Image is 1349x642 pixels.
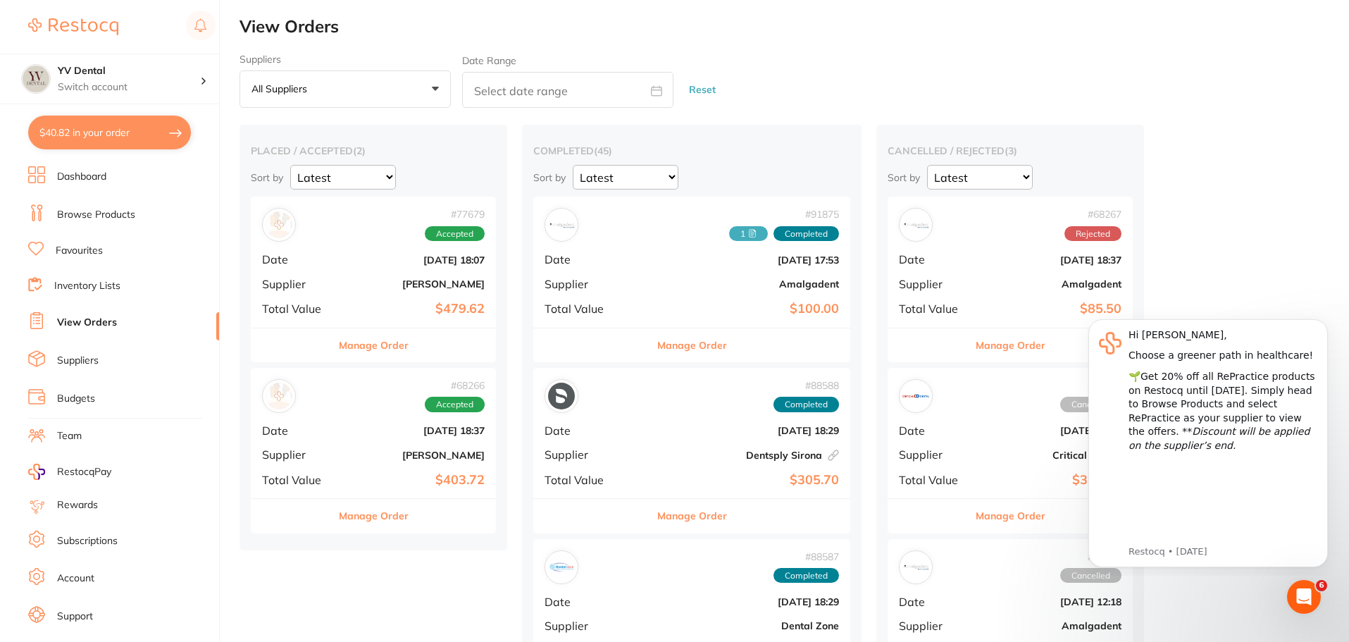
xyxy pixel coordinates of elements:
p: Switch account [58,80,200,94]
span: Received [729,226,768,242]
b: [PERSON_NAME] [344,278,485,290]
a: Dashboard [57,170,106,184]
span: # 77679 [425,209,485,220]
span: Date [545,253,639,266]
span: Total Value [899,474,969,486]
b: [DATE] 12:18 [981,596,1121,607]
h4: YV Dental [58,64,200,78]
img: Critical Dental [902,383,929,409]
input: Select date range [462,72,673,108]
span: Rejected [1064,226,1121,242]
img: Amalgadent [902,554,929,581]
span: Date [545,595,639,608]
span: # 88587 [773,551,839,562]
a: Browse Products [57,208,135,222]
b: $336.60 [981,473,1121,488]
img: Dental Zone [548,554,575,581]
span: Date [545,424,639,437]
button: Manage Order [657,499,727,533]
a: Subscriptions [57,534,118,548]
b: [PERSON_NAME] [344,450,485,461]
div: Adam Dental#68266AcceptedDate[DATE] 18:37Supplier[PERSON_NAME]Total Value$403.72Manage Order [251,368,496,533]
span: Cancelled [1060,397,1121,412]
span: Completed [773,226,839,242]
span: Total Value [899,302,969,315]
span: Cancelled [1060,568,1121,584]
span: Completed [773,568,839,584]
span: Date [262,424,332,437]
img: Adam Dental [266,383,292,409]
img: Amalgadent [548,211,575,238]
p: Sort by [533,171,566,184]
span: Total Value [545,474,639,486]
button: Manage Order [657,328,727,362]
span: Supplier [262,278,332,290]
b: $479.62 [344,302,485,316]
span: Date [262,253,332,266]
b: [DATE] 18:29 [650,425,839,436]
p: Sort by [251,171,283,184]
b: Amalgadent [981,620,1121,631]
span: Completed [773,397,839,412]
img: Amalgadent [902,211,929,238]
b: Dental Zone [650,620,839,631]
span: Date [899,253,969,266]
span: Supplier [545,448,639,461]
span: Total Value [262,474,332,486]
b: [DATE] 18:29 [650,596,839,607]
b: [DATE] 17:53 [650,254,839,266]
a: Rewards [57,498,98,512]
span: Accepted [425,226,485,242]
iframe: Intercom notifications message [1067,307,1349,576]
span: # 68267 [1064,209,1121,220]
b: $85.50 [981,302,1121,316]
span: Date [899,595,969,608]
span: 6 [1316,580,1327,591]
span: Supplier [899,448,969,461]
button: All suppliers [240,70,451,109]
img: YV Dental [22,65,50,93]
img: Restocq Logo [28,18,118,35]
span: Supplier [262,448,332,461]
span: RestocqPay [57,465,111,479]
b: Amalgadent [650,278,839,290]
span: Supplier [545,619,639,632]
span: # 91875 [729,209,839,220]
a: Team [57,429,82,443]
b: Amalgadent [981,278,1121,290]
b: [DATE] 18:07 [344,254,485,266]
span: Date [899,424,969,437]
a: View Orders [57,316,117,330]
span: Accepted [425,397,485,412]
b: Critical Dental [981,450,1121,461]
img: RestocqPay [28,464,45,480]
span: # 88588 [773,380,839,391]
span: # 59186 [1060,551,1121,562]
a: Account [57,572,94,586]
a: RestocqPay [28,464,111,480]
b: $305.70 [650,473,839,488]
iframe: Intercom live chat [1287,580,1321,614]
b: [DATE] 18:37 [344,425,485,436]
span: Supplier [899,619,969,632]
p: Sort by [888,171,920,184]
button: Manage Order [339,328,409,362]
img: Dentsply Sirona [548,383,575,409]
span: # 68266 [425,380,485,391]
div: Adam Dental#77679AcceptedDate[DATE] 18:07Supplier[PERSON_NAME]Total Value$479.62Manage Order [251,197,496,362]
a: Support [57,610,93,624]
a: Restocq Logo [28,11,118,43]
button: Manage Order [339,499,409,533]
a: Inventory Lists [54,279,120,293]
button: Manage Order [976,328,1045,362]
span: # 59248 [1060,380,1121,391]
button: Reset [685,71,720,109]
b: [DATE] 18:37 [981,254,1121,266]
